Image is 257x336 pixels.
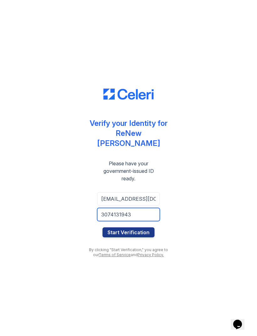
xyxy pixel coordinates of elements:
[97,208,160,221] input: Phone
[85,118,172,148] div: Verify your Identity for ReNew [PERSON_NAME]
[103,89,154,100] img: CE_Logo_Blue-a8612792a0a2168367f1c8372b55b34899dd931a85d93a1a3d3e32e68fde9ad4.png
[85,160,172,182] div: Please have your government-issued ID ready.
[97,192,160,205] input: Email
[138,252,164,257] a: Privacy Policy.
[85,247,172,257] div: By clicking "Start Verification," you agree to our and
[102,227,155,237] button: Start Verification
[99,252,131,257] a: Terms of Service
[231,311,251,330] iframe: chat widget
